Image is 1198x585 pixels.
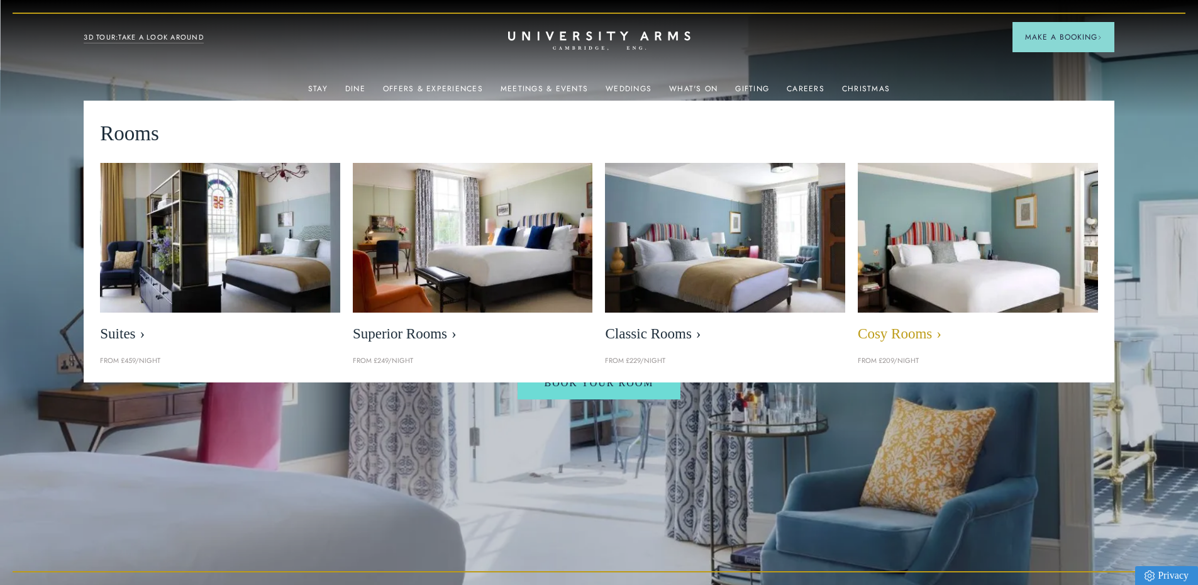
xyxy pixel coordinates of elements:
[353,163,593,349] a: image-5bdf0f703dacc765be5ca7f9d527278f30b65e65-400x250-jpg Superior Rooms
[605,163,845,313] img: image-7eccef6fe4fe90343db89eb79f703814c40db8b4-400x250-jpg
[842,84,890,101] a: Christmas
[100,325,340,343] span: Suites
[787,84,824,101] a: Careers
[1012,22,1114,52] button: Make a BookingArrow icon
[858,163,1098,349] a: image-0c4e569bfe2498b75de12d7d88bf10a1f5f839d4-400x250-jpg Cosy Rooms
[383,84,483,101] a: Offers & Experiences
[308,84,328,101] a: Stay
[353,355,593,367] p: From £249/night
[100,163,340,313] img: image-21e87f5add22128270780cf7737b92e839d7d65d-400x250-jpg
[840,152,1116,324] img: image-0c4e569bfe2498b75de12d7d88bf10a1f5f839d4-400x250-jpg
[606,84,652,101] a: Weddings
[735,84,769,101] a: Gifting
[100,117,159,150] span: Rooms
[1025,31,1102,43] span: Make a Booking
[100,355,340,367] p: From £459/night
[345,84,365,101] a: Dine
[353,163,593,313] img: image-5bdf0f703dacc765be5ca7f9d527278f30b65e65-400x250-jpg
[858,325,1098,343] span: Cosy Rooms
[518,367,680,399] a: Book Your Room
[669,84,718,101] a: What's On
[605,325,845,343] span: Classic Rooms
[353,325,593,343] span: Superior Rooms
[84,32,204,43] a: 3D TOUR:TAKE A LOOK AROUND
[1145,571,1155,581] img: Privacy
[100,163,340,349] a: image-21e87f5add22128270780cf7737b92e839d7d65d-400x250-jpg Suites
[501,84,588,101] a: Meetings & Events
[1097,35,1102,40] img: Arrow icon
[508,31,691,51] a: Home
[858,355,1098,367] p: From £209/night
[605,355,845,367] p: From £229/night
[605,163,845,349] a: image-7eccef6fe4fe90343db89eb79f703814c40db8b4-400x250-jpg Classic Rooms
[1135,566,1198,585] a: Privacy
